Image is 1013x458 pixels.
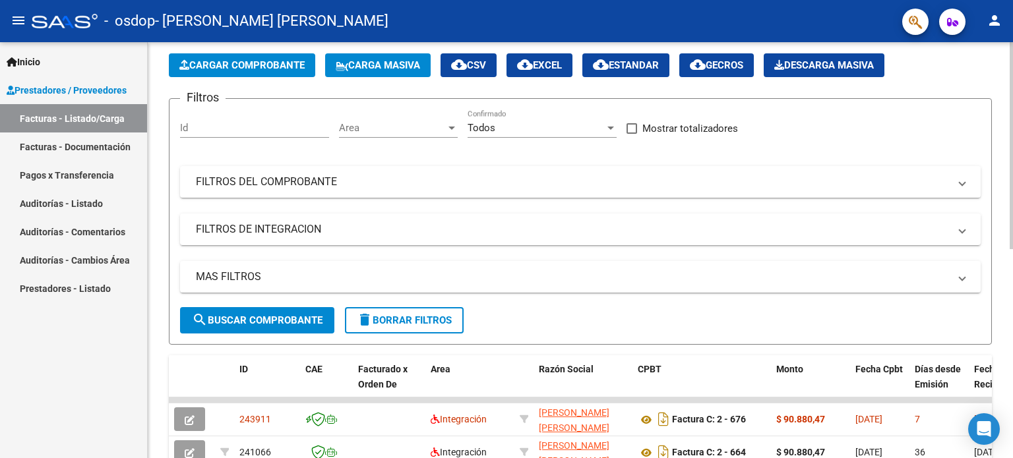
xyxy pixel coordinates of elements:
mat-expansion-panel-header: FILTROS DE INTEGRACION [180,214,981,245]
div: 20335592752 [539,405,627,433]
span: 7 [915,414,920,424]
datatable-header-cell: Area [425,355,514,413]
span: [DATE] [974,447,1001,457]
span: Mostrar totalizadores [642,121,738,136]
button: Cargar Comprobante [169,53,315,77]
span: Fecha Cpbt [855,364,903,374]
strong: Factura C: 2 - 664 [672,447,746,458]
span: - osdop [104,7,155,36]
mat-icon: cloud_download [517,57,533,72]
button: Buscar Comprobante [180,307,334,333]
strong: $ 90.880,47 [776,414,825,424]
span: Días desde Emisión [915,364,961,389]
button: CSV [441,53,497,77]
div: Open Intercom Messenger [968,413,1000,445]
button: Carga Masiva [325,53,431,77]
mat-panel-title: FILTROS DE INTEGRACION [196,222,949,237]
mat-panel-title: MAS FILTROS [196,270,949,284]
mat-icon: menu [11,13,26,28]
datatable-header-cell: Facturado x Orden De [353,355,425,413]
span: - [PERSON_NAME] [PERSON_NAME] [155,7,388,36]
span: Integración [431,447,487,457]
span: Estandar [593,59,659,71]
span: 241066 [239,447,271,457]
span: Prestadores / Proveedores [7,83,127,98]
i: Descargar documento [655,409,672,430]
span: [DATE] [855,447,882,457]
span: CAE [305,364,322,374]
span: CSV [451,59,486,71]
span: [PERSON_NAME] [PERSON_NAME] [539,407,609,433]
span: 243911 [239,414,271,424]
datatable-header-cell: CAE [300,355,353,413]
span: 36 [915,447,925,457]
span: Area [431,364,450,374]
span: Fecha Recibido [974,364,1011,389]
strong: $ 90.880,47 [776,447,825,457]
span: ID [239,364,248,374]
span: Cargar Comprobante [179,59,305,71]
mat-icon: cloud_download [690,57,706,72]
datatable-header-cell: ID [234,355,300,413]
mat-panel-title: FILTROS DEL COMPROBANTE [196,175,949,189]
span: Inicio [7,55,40,69]
datatable-header-cell: Monto [771,355,850,413]
app-download-masive: Descarga masiva de comprobantes (adjuntos) [764,53,884,77]
datatable-header-cell: CPBT [632,355,771,413]
span: [DATE] [855,414,882,424]
datatable-header-cell: Razón Social [534,355,632,413]
button: Estandar [582,53,669,77]
span: Borrar Filtros [357,314,452,326]
span: Monto [776,364,803,374]
mat-expansion-panel-header: MAS FILTROS [180,261,981,293]
mat-icon: cloud_download [593,57,609,72]
h3: Filtros [180,88,226,107]
button: Gecros [679,53,754,77]
span: Integración [431,414,487,424]
mat-expansion-panel-header: FILTROS DEL COMPROBANTE [180,166,981,198]
button: Descarga Masiva [764,53,884,77]
datatable-header-cell: Fecha Cpbt [850,355,909,413]
span: Carga Masiva [336,59,420,71]
span: Razón Social [539,364,594,374]
datatable-header-cell: Días desde Emisión [909,355,969,413]
span: Descarga Masiva [774,59,874,71]
button: EXCEL [506,53,572,77]
strong: Factura C: 2 - 676 [672,415,746,425]
span: Facturado x Orden De [358,364,408,389]
span: Todos [468,122,495,134]
mat-icon: cloud_download [451,57,467,72]
span: EXCEL [517,59,562,71]
span: Buscar Comprobante [192,314,322,326]
span: CPBT [638,364,661,374]
button: Borrar Filtros [345,307,464,333]
mat-icon: search [192,312,208,328]
mat-icon: delete [357,312,373,328]
span: Gecros [690,59,743,71]
span: Area [339,122,446,134]
mat-icon: person [987,13,1002,28]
